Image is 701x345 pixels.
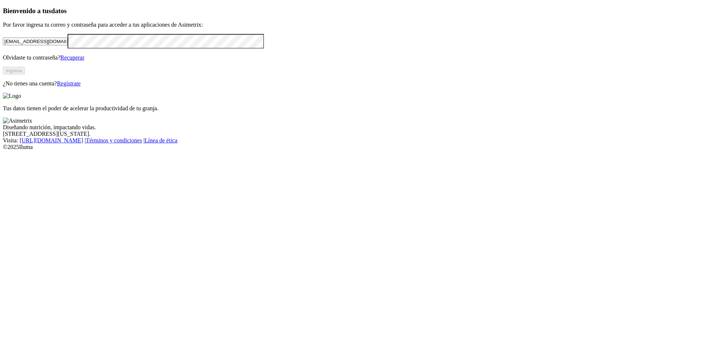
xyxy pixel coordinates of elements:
[86,137,142,143] a: Términos y condiciones
[3,38,68,45] input: Tu correo
[57,80,81,87] a: Regístrate
[3,22,698,28] p: Por favor ingresa tu correo y contraseña para acceder a tus aplicaciones de Asimetrix:
[51,7,67,15] span: datos
[3,54,698,61] p: Olvidaste tu contraseña?
[60,54,84,61] a: Recuperar
[20,137,83,143] a: [URL][DOMAIN_NAME]
[3,137,698,144] div: Visita : | |
[3,131,698,137] div: [STREET_ADDRESS][US_STATE].
[3,7,698,15] h3: Bienvenido a tus
[3,105,698,112] p: Tus datos tienen el poder de acelerar la productividad de tu granja.
[3,118,32,124] img: Asimetrix
[3,93,21,99] img: Logo
[3,80,698,87] p: ¿No tienes una cuenta?
[3,124,698,131] div: Diseñando nutrición, impactando vidas.
[3,67,25,74] button: Ingresa
[3,144,698,150] div: © 2025 Iluma
[145,137,177,143] a: Línea de ética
